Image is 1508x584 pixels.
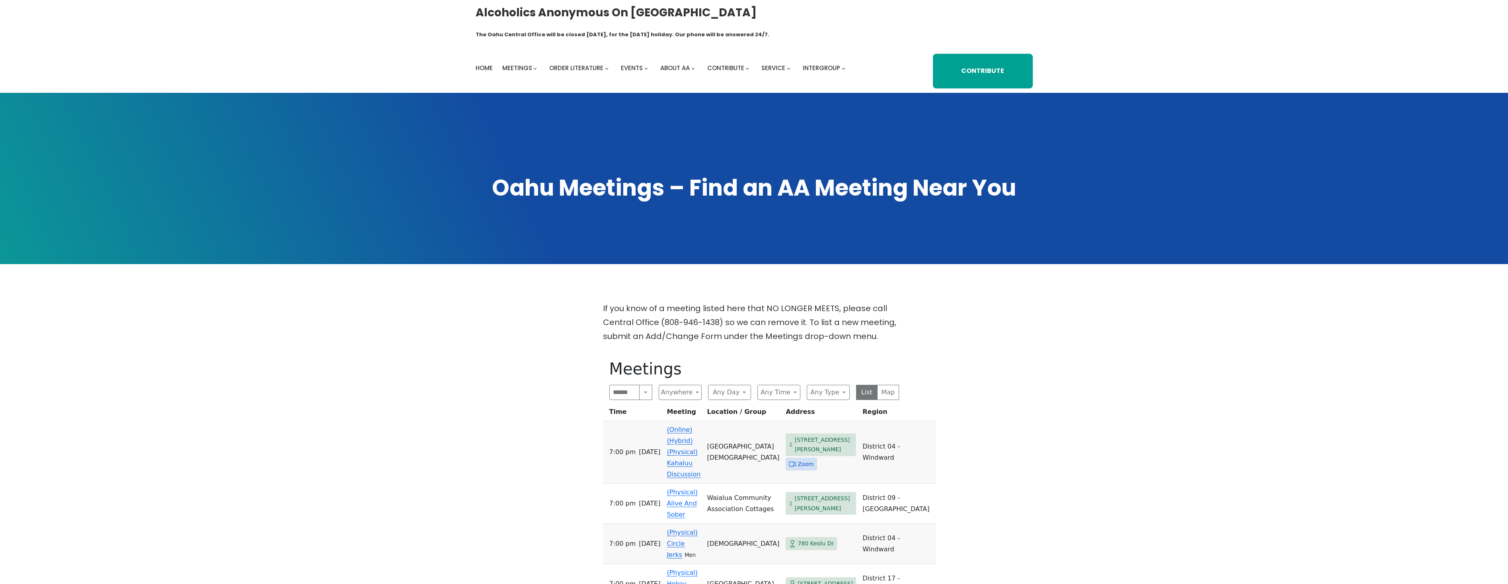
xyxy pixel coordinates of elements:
button: Search [639,385,652,400]
a: (Physical) Alive And Sober [667,488,698,518]
span: [DATE] [639,498,660,509]
span: Service [761,64,785,72]
span: [STREET_ADDRESS][PERSON_NAME] [795,435,853,455]
button: Any Time [757,385,800,400]
span: Intergroup [803,64,840,72]
a: Events [621,63,643,74]
a: Intergroup [803,63,840,74]
button: Intergroup submenu [842,67,845,70]
p: If you know of a meeting listed here that NO LONGER MEETS, please call Central Office (808-946-14... [603,302,905,343]
span: Order Literature [549,64,603,72]
button: Any Type [807,385,850,400]
th: Region [859,406,936,421]
h1: Oahu Meetings – Find an AA Meeting Near You [476,173,1033,203]
span: [DATE] [639,538,660,549]
td: District 04 - Windward [859,421,936,484]
h1: The Oahu Central Office will be closed [DATE], for the [DATE] holiday. Our phone will be answered... [476,31,769,39]
span: 7:00 PM [609,538,636,549]
td: District 04 - Windward [859,524,936,564]
a: Alcoholics Anonymous on [GEOGRAPHIC_DATA] [476,3,757,22]
button: Service submenu [787,67,790,70]
input: Search [609,385,640,400]
h1: Meetings [609,359,899,378]
td: Waialua Community Association Cottages [704,484,782,524]
span: About AA [660,64,690,72]
button: Meetings submenu [533,67,537,70]
button: Contribute submenu [745,67,749,70]
button: List [856,385,878,400]
a: (Physical) Circle Jerks [667,529,698,559]
th: Meeting [663,406,704,421]
span: 780 Keolu Dr [798,539,834,549]
a: Service [761,63,785,74]
td: District 09 - [GEOGRAPHIC_DATA] [859,484,936,524]
button: Anywhere [659,385,702,400]
a: Home [476,63,493,74]
a: Meetings [502,63,532,74]
span: Meetings [502,64,532,72]
a: Contribute [933,54,1032,88]
th: Time [603,406,664,421]
span: [STREET_ADDRESS][PERSON_NAME] [795,494,853,513]
button: Events submenu [644,67,648,70]
button: Map [877,385,899,400]
span: Events [621,64,643,72]
th: Address [782,406,859,421]
span: [DATE] [639,447,660,458]
nav: Intergroup [476,63,848,74]
button: About AA submenu [691,67,695,70]
a: (Online) (Hybrid) (Physical) Kahaluu Discussion [667,426,700,478]
button: Order Literature submenu [605,67,609,70]
span: Zoom [798,459,814,469]
td: [GEOGRAPHIC_DATA][DEMOGRAPHIC_DATA] [704,421,782,484]
button: Any Day [708,385,751,400]
span: 7:00 PM [609,447,636,458]
span: Home [476,64,493,72]
span: Contribute [707,64,744,72]
a: Contribute [707,63,744,74]
small: Men [685,552,696,558]
span: 7:00 PM [609,498,636,509]
a: About AA [660,63,690,74]
td: [DEMOGRAPHIC_DATA] [704,524,782,564]
th: Location / Group [704,406,782,421]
